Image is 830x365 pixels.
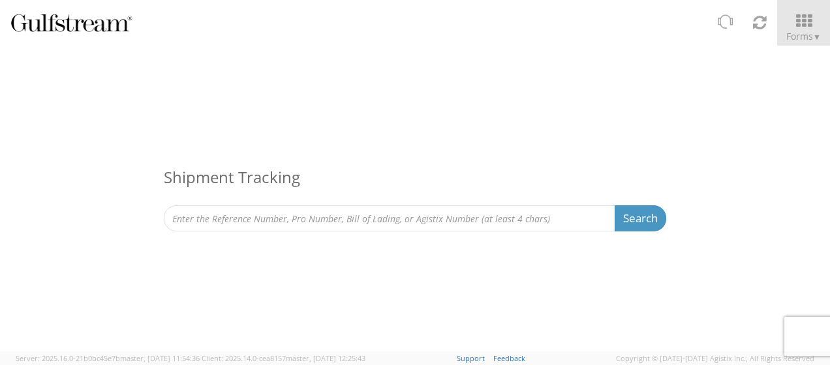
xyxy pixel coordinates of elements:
[457,353,485,363] a: Support
[493,353,525,363] a: Feedback
[786,30,821,42] span: Forms
[10,12,133,34] img: gulfstream-logo-030f482cb65ec2084a9d.png
[16,353,200,363] span: Server: 2025.16.0-21b0bc45e7b
[813,31,821,42] span: ▼
[202,353,365,363] span: Client: 2025.14.0-cea8157
[616,353,814,364] span: Copyright © [DATE]-[DATE] Agistix Inc., All Rights Reserved
[615,205,666,231] button: Search
[286,353,365,363] span: master, [DATE] 12:25:43
[164,149,666,205] h3: Shipment Tracking
[120,353,200,363] span: master, [DATE] 11:54:36
[164,205,615,231] input: Enter the Reference Number, Pro Number, Bill of Lading, or Agistix Number (at least 4 chars)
